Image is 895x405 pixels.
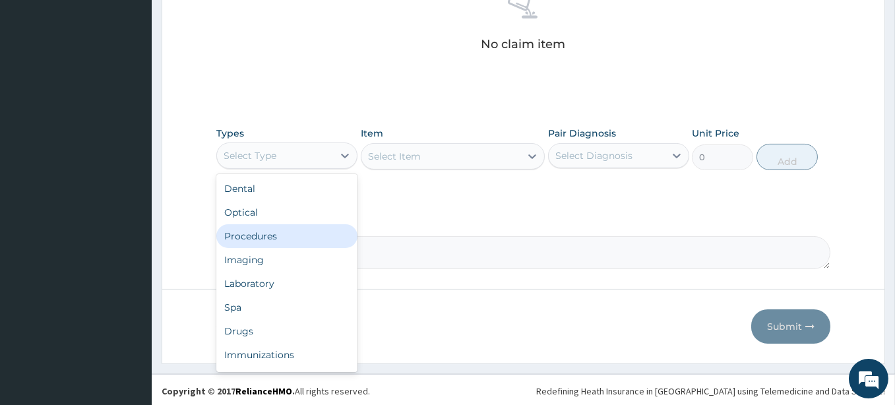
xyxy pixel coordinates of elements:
[548,127,616,140] label: Pair Diagnosis
[162,385,295,397] strong: Copyright © 2017 .
[216,296,357,319] div: Spa
[69,74,222,91] div: Chat with us now
[216,177,357,201] div: Dental
[361,127,383,140] label: Item
[216,343,357,367] div: Immunizations
[7,267,251,313] textarea: Type your message and hit 'Enter'
[216,128,244,139] label: Types
[216,367,357,390] div: Others
[536,385,885,398] div: Redefining Heath Insurance in [GEOGRAPHIC_DATA] using Telemedicine and Data Science!
[216,248,357,272] div: Imaging
[216,218,830,229] label: Comment
[77,119,182,253] span: We're online!
[216,272,357,296] div: Laboratory
[216,201,357,224] div: Optical
[692,127,739,140] label: Unit Price
[24,66,53,99] img: d_794563401_company_1708531726252_794563401
[216,224,357,248] div: Procedures
[481,38,566,51] p: No claim item
[235,385,292,397] a: RelianceHMO
[751,309,830,344] button: Submit
[216,7,248,38] div: Minimize live chat window
[555,149,633,162] div: Select Diagnosis
[756,144,818,170] button: Add
[224,149,276,162] div: Select Type
[216,319,357,343] div: Drugs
